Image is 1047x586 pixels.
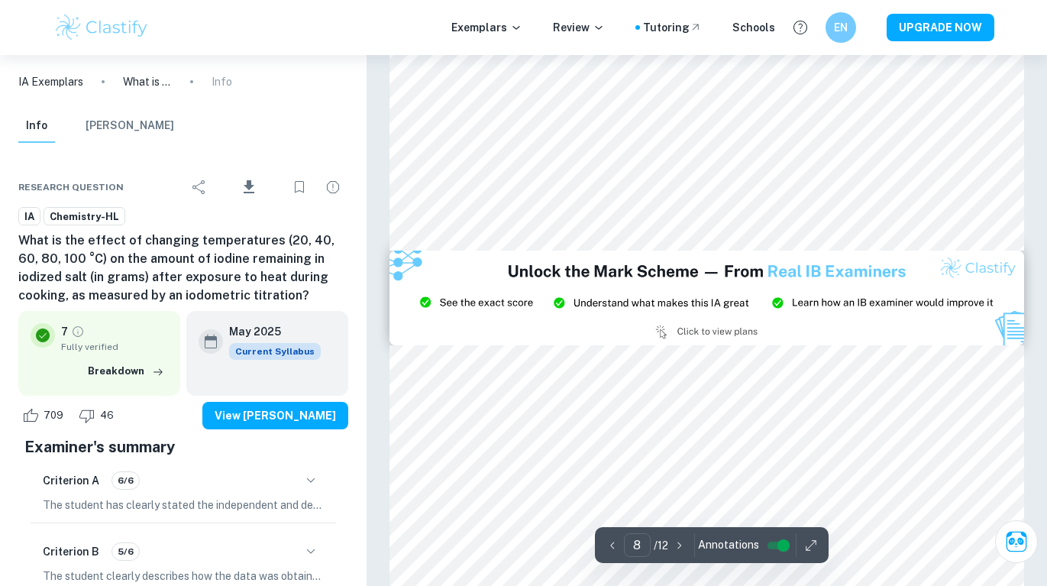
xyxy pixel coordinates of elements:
span: IA [19,209,40,225]
p: Exemplars [451,19,522,36]
div: Report issue [318,172,348,202]
img: Ad [389,251,1025,346]
button: Info [18,109,55,143]
h6: Criterion B [43,543,99,560]
span: Current Syllabus [229,343,321,360]
a: Tutoring [643,19,702,36]
span: 5/6 [112,545,139,558]
p: The student clearly describes how the data was obtained and processed, displaying the data in tab... [43,568,324,584]
a: Schools [732,19,775,36]
a: IA Exemplars [18,73,83,90]
span: Chemistry-HL [44,209,124,225]
a: Grade fully verified [71,325,85,338]
button: UPGRADE NOW [887,14,994,41]
button: Ask Clai [995,520,1038,563]
h6: May 2025 [229,323,309,340]
span: Research question [18,180,124,194]
span: 6/6 [112,474,139,487]
span: Fully verified [61,340,168,354]
div: This exemplar is based on the current syllabus. Feel free to refer to it for inspiration/ideas wh... [229,343,321,360]
a: Chemistry-HL [44,207,125,226]
div: Share [184,172,215,202]
div: Dislike [75,403,122,428]
button: View [PERSON_NAME] [202,402,348,429]
span: 46 [92,408,122,423]
button: [PERSON_NAME] [86,109,174,143]
button: EN [826,12,856,43]
div: Download [218,167,281,207]
p: What is the effect of changing temperatures (20, 40, 60, 80, 100 °C) on the amount of iodine rema... [123,73,172,90]
h6: Criterion A [43,472,99,489]
button: Help and Feedback [787,15,813,40]
h6: EN [832,19,849,36]
span: Annotations [698,537,759,553]
img: Clastify logo [53,12,150,43]
p: Info [212,73,232,90]
p: Review [553,19,605,36]
p: 7 [61,323,68,340]
span: 709 [35,408,72,423]
h6: What is the effect of changing temperatures (20, 40, 60, 80, 100 °C) on the amount of iodine rema... [18,231,348,305]
p: / 12 [654,537,668,554]
div: Like [18,403,72,428]
button: Breakdown [84,360,168,383]
div: Bookmark [284,172,315,202]
a: IA [18,207,40,226]
h5: Examiner's summary [24,435,342,458]
p: The student has clearly stated the independent and dependent variables in the research question, ... [43,497,324,513]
